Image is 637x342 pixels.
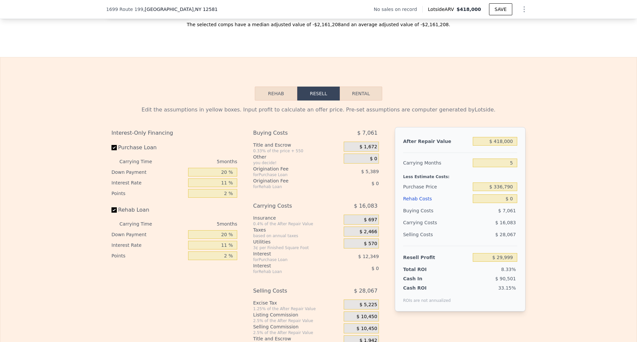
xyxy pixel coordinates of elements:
[518,3,531,16] button: Show Options
[403,135,470,147] div: After Repair Value
[111,250,185,261] div: Points
[403,285,451,291] div: Cash ROI
[403,217,445,229] div: Carrying Costs
[359,229,377,235] span: $ 2,466
[359,302,377,308] span: $ 5,225
[364,241,377,247] span: $ 570
[253,306,341,311] div: 1.25% of the After Repair Value
[253,330,341,335] div: 2.5% of the After Repair Value
[111,207,117,213] input: Rehab Loan
[253,245,341,250] div: 3¢ per Finished Square Foot
[358,254,379,259] span: $ 12,349
[457,7,481,12] span: $418,000
[165,219,237,229] div: 5 months
[253,148,341,154] div: 0.33% of the price + 550
[255,87,297,101] button: Rehab
[253,221,341,227] div: 0.4% of the After Repair Value
[501,267,516,272] span: 8.33%
[354,200,378,212] span: $ 16,083
[340,87,382,101] button: Rental
[403,251,470,263] div: Resell Profit
[253,269,327,274] div: for Rehab Loan
[253,335,341,342] div: Title and Escrow
[489,3,512,15] button: SAVE
[495,276,516,281] span: $ 90,501
[253,262,327,269] div: Interest
[403,169,517,181] div: Less Estimate Costs:
[428,6,457,13] span: Lotside ARV
[253,311,341,318] div: Listing Commission
[111,177,185,188] div: Interest Rate
[498,285,516,291] span: 33.15%
[370,156,377,162] span: $ 0
[111,229,185,240] div: Down Payment
[403,205,470,217] div: Buying Costs
[403,266,445,273] div: Total ROI
[253,239,341,245] div: Utilities
[403,181,470,193] div: Purchase Price
[403,275,445,282] div: Cash In
[253,233,341,239] div: based on annual taxes
[106,6,143,13] span: 1699 Route 199
[357,314,377,320] span: $ 10,450
[253,200,327,212] div: Carrying Costs
[111,106,526,114] div: Edit the assumptions in yellow boxes. Input profit to calculate an offer price. Pre-set assumptio...
[253,250,327,257] div: Interest
[357,127,378,139] span: $ 7,061
[111,142,185,154] label: Purchase Loan
[253,318,341,323] div: 2.5% of the After Repair Value
[359,144,377,150] span: $ 1,672
[253,154,341,160] div: Other
[253,184,327,189] div: for Rehab Loan
[403,157,470,169] div: Carrying Months
[111,167,185,177] div: Down Payment
[111,240,185,250] div: Interest Rate
[106,16,531,28] div: The selected comps have a median adjusted value of -$2,161,208 and an average adjusted value of -...
[374,6,422,13] div: No sales on record
[297,87,340,101] button: Resell
[111,127,237,139] div: Interest-Only Financing
[253,323,341,330] div: Selling Commission
[253,142,341,148] div: Title and Escrow
[495,232,516,237] span: $ 28,067
[403,291,451,303] div: ROIs are not annualized
[253,215,341,221] div: Insurance
[372,266,379,271] span: $ 0
[403,193,470,205] div: Rehab Costs
[357,326,377,332] span: $ 10,450
[364,217,377,223] span: $ 697
[111,145,117,150] input: Purchase Loan
[403,229,470,240] div: Selling Costs
[253,166,327,172] div: Origination Fee
[111,204,185,216] label: Rehab Loan
[119,219,163,229] div: Carrying Time
[253,172,327,177] div: for Purchase Loan
[143,6,218,13] span: , [GEOGRAPHIC_DATA]
[372,181,379,186] span: $ 0
[253,160,341,166] div: you decide!
[253,177,327,184] div: Origination Fee
[253,300,341,306] div: Excise Tax
[253,257,327,262] div: for Purchase Loan
[361,169,379,174] span: $ 5,389
[498,208,516,213] span: $ 7,061
[253,285,327,297] div: Selling Costs
[119,156,163,167] div: Carrying Time
[495,220,516,225] span: $ 16,083
[253,227,341,233] div: Taxes
[111,188,185,199] div: Points
[354,285,378,297] span: $ 28,067
[253,127,327,139] div: Buying Costs
[194,7,218,12] span: , NY 12581
[165,156,237,167] div: 5 months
